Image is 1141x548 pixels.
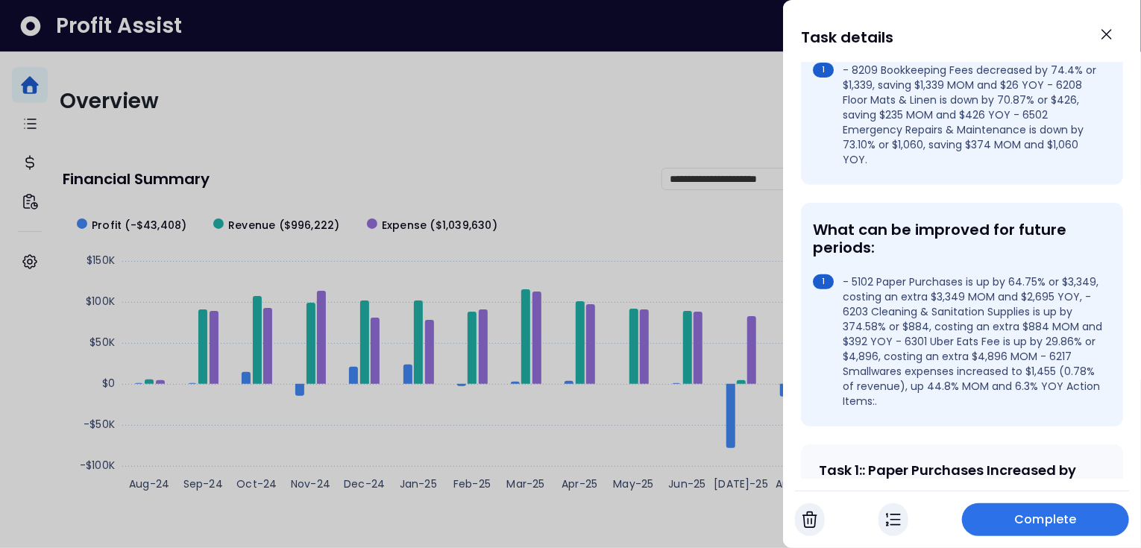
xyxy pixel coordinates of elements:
button: Complete [962,503,1129,536]
div: What can be improved for future periods: [813,221,1105,256]
li: - 8209 Bookkeeping Fees decreased by 74.4% or $1,339, saving $1,339 MOM and $26 YOY - 6208 Floor ... [813,63,1105,167]
h1: Task details [801,24,893,51]
li: - 5102 Paper Purchases is up by 64.75% or $3,349, costing an extra $3,349 MOM and $2,695 YOY, - 6... [813,274,1105,409]
img: Cancel Task [802,511,817,529]
div: Task 1 : : Paper Purchases Increased by 64.75% ($8,521) [819,462,1105,494]
span: Complete [1015,511,1077,529]
img: In Progress [886,511,901,529]
button: Close [1090,18,1123,51]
